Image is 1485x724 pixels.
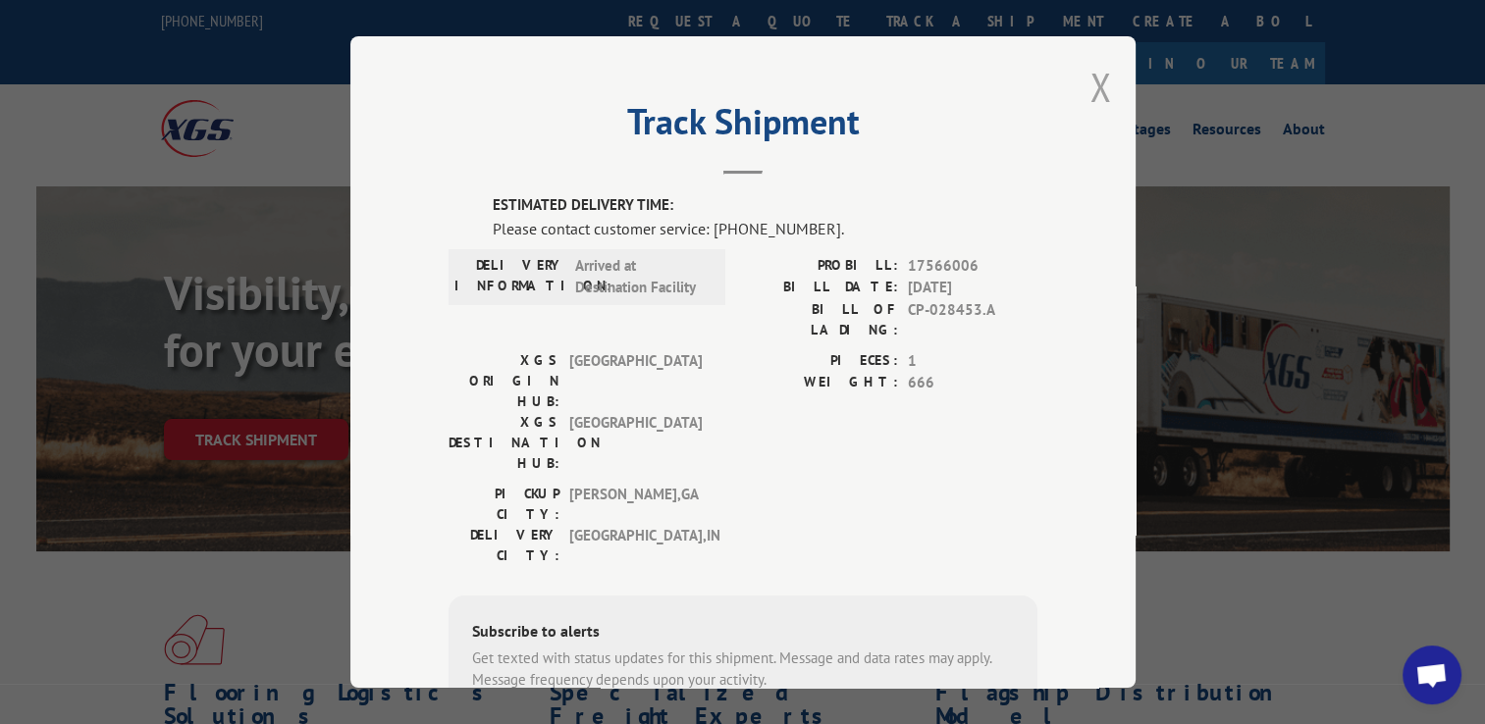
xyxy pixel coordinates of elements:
div: Please contact customer service: [PHONE_NUMBER]. [493,216,1037,239]
label: PIECES: [743,349,898,372]
label: WEIGHT: [743,372,898,394]
span: CP-028453.A [908,298,1037,339]
div: Subscribe to alerts [472,618,1014,646]
label: DELIVERY CITY: [449,524,559,565]
label: DELIVERY INFORMATION: [454,254,565,298]
span: [GEOGRAPHIC_DATA] , IN [569,524,702,565]
span: 666 [908,372,1037,394]
label: XGS DESTINATION HUB: [449,411,559,473]
h2: Track Shipment [449,108,1037,145]
button: Close modal [1089,61,1111,113]
label: ESTIMATED DELIVERY TIME: [493,194,1037,217]
label: PROBILL: [743,254,898,277]
label: BILL DATE: [743,277,898,299]
label: XGS ORIGIN HUB: [449,349,559,411]
div: Open chat [1403,646,1461,704]
span: 1 [908,349,1037,372]
label: PICKUP CITY: [449,483,559,524]
span: [GEOGRAPHIC_DATA] [569,411,702,473]
span: [GEOGRAPHIC_DATA] [569,349,702,411]
label: BILL OF LADING: [743,298,898,339]
span: [PERSON_NAME] , GA [569,483,702,524]
span: [DATE] [908,277,1037,299]
div: Get texted with status updates for this shipment. Message and data rates may apply. Message frequ... [472,646,1014,691]
span: Arrived at Destination Facility [575,254,708,298]
span: 17566006 [908,254,1037,277]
